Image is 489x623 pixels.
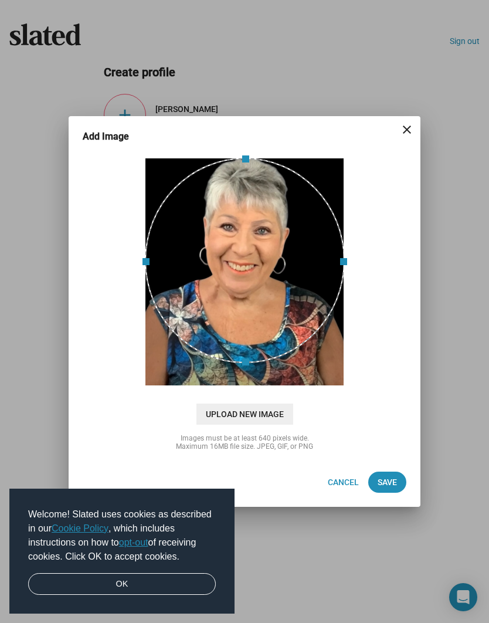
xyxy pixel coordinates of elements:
[328,472,359,493] span: Cancel
[28,507,216,564] span: Welcome! Slated uses cookies as described in our , which includes instructions on how to of recei...
[28,573,216,595] a: dismiss cookie message
[83,130,145,143] h3: Add Image
[378,472,397,493] span: Save
[9,489,235,614] div: cookieconsent
[400,123,414,137] mat-icon: close
[127,434,362,451] div: Images must be at least 640 pixels wide. Maximum 16MB file size. JPEG, GIF, or PNG
[52,523,108,533] a: Cookie Policy
[368,472,406,493] button: Save
[196,404,293,425] span: Upload New Image
[318,472,368,493] button: Cancel
[119,537,148,547] a: opt-out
